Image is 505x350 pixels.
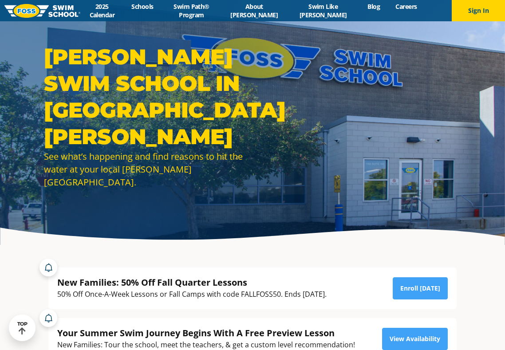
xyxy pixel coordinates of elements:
a: About [PERSON_NAME] [222,2,286,19]
a: Enroll [DATE] [393,277,448,299]
a: Schools [124,2,161,11]
div: New Families: 50% Off Fall Quarter Lessons [57,276,327,288]
div: See what’s happening and find reasons to hit the water at your local [PERSON_NAME][GEOGRAPHIC_DATA]. [44,150,248,189]
a: Swim Like [PERSON_NAME] [286,2,360,19]
img: FOSS Swim School Logo [4,4,80,18]
a: 2025 Calendar [80,2,124,19]
div: TOP [17,321,28,335]
a: Careers [388,2,425,11]
a: Swim Path® Program [161,2,222,19]
div: Your Summer Swim Journey Begins With A Free Preview Lesson [57,327,355,339]
h1: [PERSON_NAME] Swim School in [GEOGRAPHIC_DATA][PERSON_NAME] [44,43,248,150]
div: 50% Off Once-A-Week Lessons or Fall Camps with code FALLFOSS50. Ends [DATE]. [57,288,327,300]
a: Blog [360,2,388,11]
a: View Availability [382,328,448,350]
